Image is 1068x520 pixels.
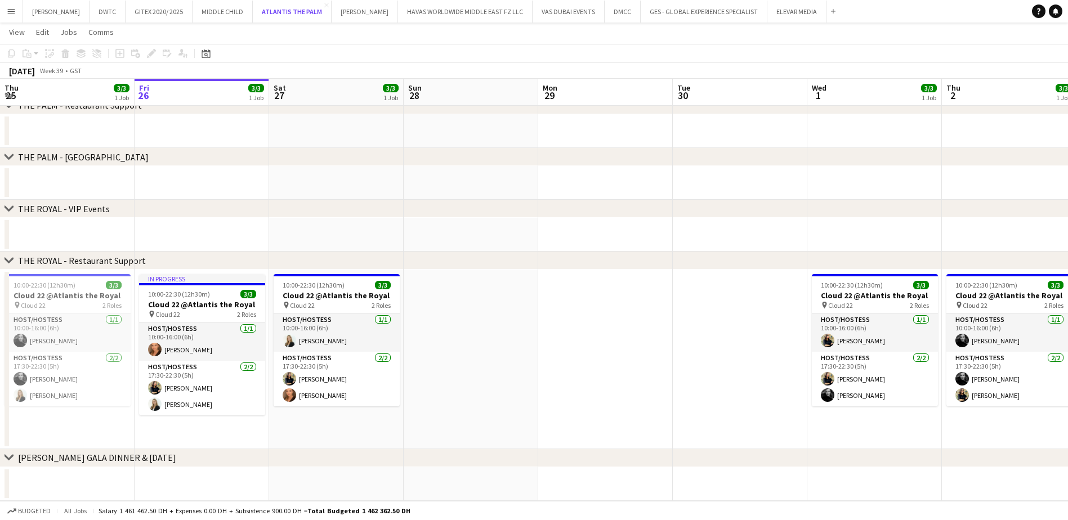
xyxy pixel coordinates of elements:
[922,93,936,102] div: 1 Job
[155,310,180,319] span: Cloud 22
[21,301,46,310] span: Cloud 22
[139,274,265,415] app-job-card: In progress10:00-22:30 (12h30m)3/3Cloud 22 @Atlantis the Royal Cloud 222 RolesHost/Hostess1/110:0...
[406,89,422,102] span: 28
[543,83,557,93] span: Mon
[274,83,286,93] span: Sat
[677,83,690,93] span: Tue
[274,352,400,406] app-card-role: Host/Hostess2/217:30-22:30 (5h)[PERSON_NAME][PERSON_NAME]
[18,255,146,266] div: THE ROYAL - Restaurant Support
[240,290,256,298] span: 3/3
[249,93,263,102] div: 1 Job
[56,25,82,39] a: Jobs
[1044,301,1063,310] span: 2 Roles
[90,1,126,23] button: DWTC
[307,506,410,515] span: Total Budgeted 1 462 362.50 DH
[812,352,938,406] app-card-role: Host/Hostess2/217:30-22:30 (5h)[PERSON_NAME][PERSON_NAME]
[139,322,265,361] app-card-role: Host/Hostess1/110:00-16:00 (6h)[PERSON_NAME]
[676,89,690,102] span: 30
[37,66,65,75] span: Week 39
[102,301,122,310] span: 2 Roles
[812,83,826,93] span: Wed
[18,151,149,163] div: THE PALM - [GEOGRAPHIC_DATA]
[137,89,149,102] span: 26
[139,274,265,283] div: In progress
[641,1,767,23] button: GES - GLOBAL EXPERIENCE SPECIALIST
[18,203,110,214] div: THE ROYAL - VIP Events
[283,281,345,289] span: 10:00-22:30 (12h30m)
[193,1,253,23] button: MIDDLE CHILD
[23,1,90,23] button: [PERSON_NAME]
[767,1,826,23] button: ELEVAR MEDIA
[812,290,938,301] h3: Cloud 22 @Atlantis the Royal
[139,299,265,310] h3: Cloud 22 @Atlantis the Royal
[5,83,19,93] span: Thu
[946,83,960,93] span: Thu
[812,274,938,406] app-job-card: 10:00-22:30 (12h30m)3/3Cloud 22 @Atlantis the Royal Cloud 222 RolesHost/Hostess1/110:00-16:00 (6h...
[114,93,129,102] div: 1 Job
[921,84,937,92] span: 3/3
[18,507,51,515] span: Budgeted
[6,505,52,517] button: Budgeted
[332,1,398,23] button: [PERSON_NAME]
[5,25,29,39] a: View
[139,83,149,93] span: Fri
[821,281,883,289] span: 10:00-22:30 (12h30m)
[99,506,410,515] div: Salary 1 461 462.50 DH + Expenses 0.00 DH + Subsistence 900.00 DH =
[5,274,131,406] app-job-card: 10:00-22:30 (12h30m)3/3Cloud 22 @Atlantis the Royal Cloud 222 RolesHost/Hostess1/110:00-16:00 (6h...
[955,281,1017,289] span: 10:00-22:30 (12h30m)
[36,27,49,37] span: Edit
[398,1,533,23] button: HAVAS WORLDWIDE MIDDLE EAST FZ LLC
[148,290,210,298] span: 10:00-22:30 (12h30m)
[408,83,422,93] span: Sun
[9,27,25,37] span: View
[963,301,987,310] span: Cloud 22
[88,27,114,37] span: Comms
[139,361,265,415] app-card-role: Host/Hostess2/217:30-22:30 (5h)[PERSON_NAME][PERSON_NAME]
[812,313,938,352] app-card-role: Host/Hostess1/110:00-16:00 (6h)[PERSON_NAME]
[106,281,122,289] span: 3/3
[945,89,960,102] span: 2
[372,301,391,310] span: 2 Roles
[114,84,129,92] span: 3/3
[375,281,391,289] span: 3/3
[274,313,400,352] app-card-role: Host/Hostess1/110:00-16:00 (6h)[PERSON_NAME]
[533,1,605,23] button: VAS DUBAI EVENTS
[237,310,256,319] span: 2 Roles
[274,290,400,301] h3: Cloud 22 @Atlantis the Royal
[9,65,35,77] div: [DATE]
[5,290,131,301] h3: Cloud 22 @Atlantis the Royal
[248,84,264,92] span: 3/3
[383,84,399,92] span: 3/3
[5,313,131,352] app-card-role: Host/Hostess1/110:00-16:00 (6h)[PERSON_NAME]
[541,89,557,102] span: 29
[272,89,286,102] span: 27
[126,1,193,23] button: GITEX 2020/ 2025
[60,27,77,37] span: Jobs
[18,452,176,463] div: [PERSON_NAME] GALA DINNER & [DATE]
[5,352,131,406] app-card-role: Host/Hostess2/217:30-22:30 (5h)[PERSON_NAME][PERSON_NAME]
[383,93,398,102] div: 1 Job
[1048,281,1063,289] span: 3/3
[828,301,853,310] span: Cloud 22
[274,274,400,406] app-job-card: 10:00-22:30 (12h30m)3/3Cloud 22 @Atlantis the Royal Cloud 222 RolesHost/Hostess1/110:00-16:00 (6h...
[253,1,332,23] button: ATLANTIS THE PALM
[62,506,89,515] span: All jobs
[14,281,75,289] span: 10:00-22:30 (12h30m)
[910,301,929,310] span: 2 Roles
[32,25,53,39] a: Edit
[70,66,82,75] div: GST
[84,25,118,39] a: Comms
[810,89,826,102] span: 1
[913,281,929,289] span: 3/3
[290,301,315,310] span: Cloud 22
[3,89,19,102] span: 25
[605,1,641,23] button: DMCC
